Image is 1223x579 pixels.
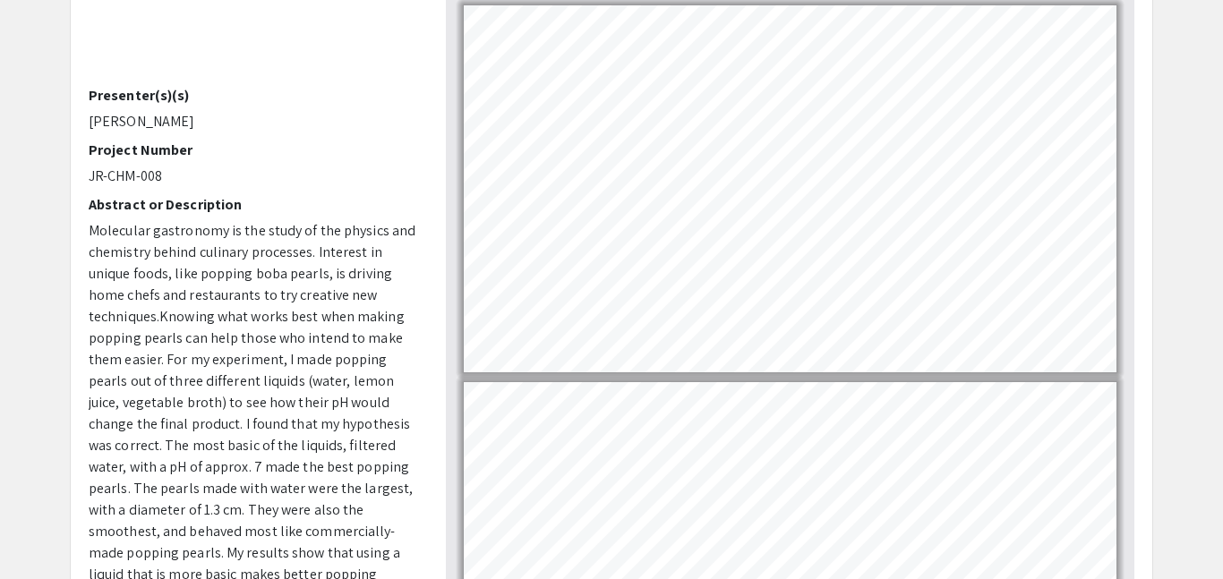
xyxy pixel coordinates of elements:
h2: Abstract or Description [89,196,419,213]
h2: Presenter(s)(s) [89,87,419,104]
p: [PERSON_NAME] [89,111,419,132]
iframe: Chat [1147,498,1210,566]
p: JR-CHM-008 [89,166,419,187]
h2: Project Number [89,141,419,158]
span: Molecular gastronomy is the study of the physics and chemistry behind culinary processes. Interes... [89,221,415,326]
